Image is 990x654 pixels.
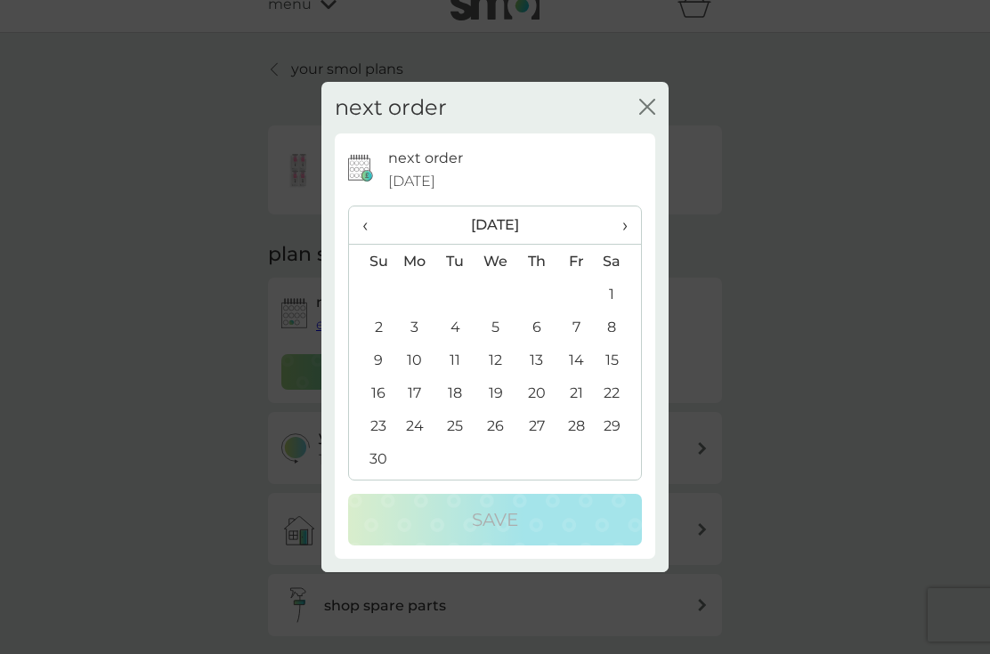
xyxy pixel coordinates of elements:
td: 1 [596,278,641,311]
td: 12 [475,343,516,376]
span: ‹ [362,206,381,244]
th: [DATE] [394,206,596,245]
td: 23 [349,409,394,442]
button: Save [348,494,642,545]
span: [DATE] [388,170,435,193]
td: 9 [349,343,394,376]
th: Su [349,245,394,279]
td: 15 [596,343,641,376]
th: We [475,245,516,279]
td: 7 [556,311,596,343]
td: 17 [394,376,435,409]
th: Mo [394,245,435,279]
td: 11 [435,343,475,376]
td: 19 [475,376,516,409]
th: Th [516,245,556,279]
td: 27 [516,409,556,442]
th: Fr [556,245,596,279]
p: Save [472,505,518,534]
td: 14 [556,343,596,376]
td: 16 [349,376,394,409]
td: 18 [435,376,475,409]
td: 24 [394,409,435,442]
td: 29 [596,409,641,442]
td: 30 [349,442,394,475]
p: next order [388,147,463,170]
td: 21 [556,376,596,409]
h2: next order [335,95,447,121]
td: 10 [394,343,435,376]
td: 4 [435,311,475,343]
span: › [610,206,628,244]
td: 25 [435,409,475,442]
td: 5 [475,311,516,343]
td: 6 [516,311,556,343]
td: 26 [475,409,516,442]
td: 13 [516,343,556,376]
td: 20 [516,376,556,409]
button: close [639,99,655,117]
td: 28 [556,409,596,442]
td: 8 [596,311,641,343]
td: 3 [394,311,435,343]
th: Sa [596,245,641,279]
th: Tu [435,245,475,279]
td: 2 [349,311,394,343]
td: 22 [596,376,641,409]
